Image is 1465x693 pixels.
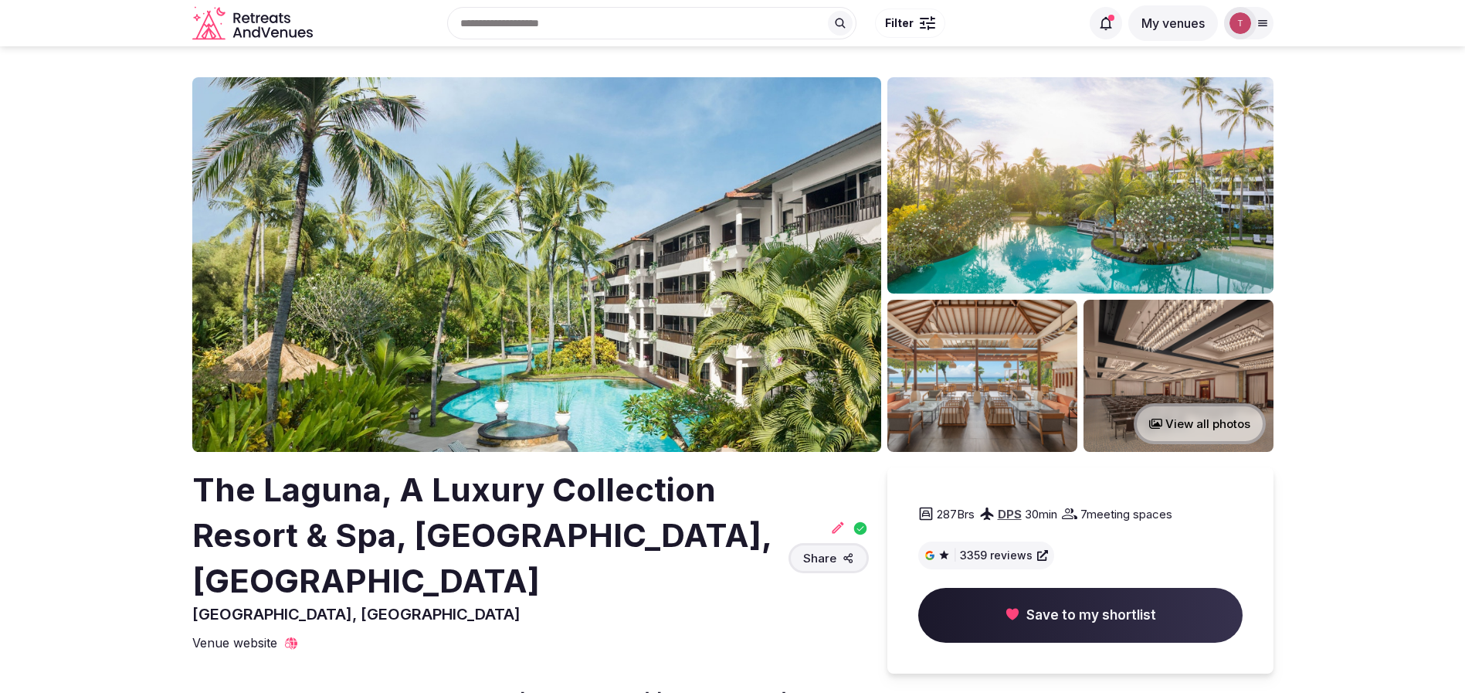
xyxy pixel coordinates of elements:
[885,15,914,31] span: Filter
[1128,15,1218,31] a: My venues
[803,550,836,566] span: Share
[192,634,299,651] a: Venue website
[1134,403,1266,444] button: View all photos
[192,467,782,603] h2: The Laguna, A Luxury Collection Resort & Spa, [GEOGRAPHIC_DATA], [GEOGRAPHIC_DATA]
[192,6,316,41] a: Visit the homepage
[192,6,316,41] svg: Retreats and Venues company logo
[937,506,975,522] span: 287 Brs
[788,543,869,573] button: Share
[887,77,1273,294] img: Venue gallery photo
[953,548,957,563] span: |
[1080,506,1172,522] span: 7 meeting spaces
[1083,300,1273,452] img: Venue gallery photo
[192,77,881,452] img: Venue cover photo
[887,300,1077,452] img: Venue gallery photo
[998,507,1022,521] a: DPS
[875,8,945,38] button: Filter
[1128,5,1218,41] button: My venues
[924,548,1048,563] a: |3359 reviews
[192,605,521,623] span: [GEOGRAPHIC_DATA], [GEOGRAPHIC_DATA]
[1229,12,1251,34] img: Thiago Martins
[1025,506,1057,522] span: 30 min
[960,548,1033,563] span: 3359 reviews
[192,634,277,651] span: Venue website
[1026,606,1156,625] span: Save to my shortlist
